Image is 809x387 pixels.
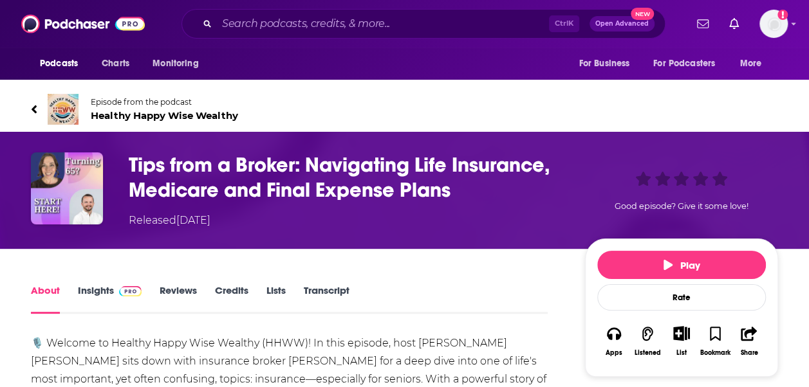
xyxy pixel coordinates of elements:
span: Healthy Happy Wise Wealthy [91,109,238,122]
a: Credits [215,284,248,314]
img: Podchaser Pro [119,286,142,296]
button: open menu [645,51,734,76]
img: Tips from a Broker: Navigating Life Insurance, Medicare and Final Expense Plans [31,152,103,224]
span: New [631,8,654,20]
span: Open Advanced [595,21,649,27]
button: Show profile menu [759,10,788,38]
button: Open AdvancedNew [590,16,655,32]
a: About [31,284,60,314]
a: Lists [266,284,286,314]
img: Healthy Happy Wise Wealthy [48,94,79,125]
button: open menu [731,51,778,76]
div: Listened [635,349,661,357]
img: User Profile [759,10,788,38]
span: Episode from the podcast [91,97,238,107]
button: open menu [144,51,215,76]
div: Share [740,349,758,357]
span: Monitoring [153,55,198,73]
h1: Tips from a Broker: Navigating Life Insurance, Medicare and Final Expense Plans [129,152,564,203]
button: Apps [597,318,631,364]
button: Bookmark [698,318,732,364]
div: Released [DATE] [129,213,210,228]
button: Share [732,318,766,364]
span: Play [664,259,700,271]
span: Logged in as caseya [759,10,788,38]
span: More [740,55,762,73]
button: open menu [31,51,95,76]
a: Show notifications dropdown [724,13,744,35]
a: InsightsPodchaser Pro [78,284,142,314]
a: Charts [93,51,137,76]
img: Podchaser - Follow, Share and Rate Podcasts [21,12,145,36]
button: Show More Button [668,326,694,340]
div: Show More ButtonList [665,318,698,364]
span: Good episode? Give it some love! [615,201,749,211]
span: Charts [102,55,129,73]
span: For Podcasters [653,55,715,73]
button: Play [597,251,766,279]
button: open menu [570,51,646,76]
span: For Business [579,55,629,73]
button: Listened [631,318,664,364]
span: Ctrl K [549,15,579,32]
svg: Add a profile image [777,10,788,20]
div: Bookmark [700,349,730,357]
a: Healthy Happy Wise WealthyEpisode from the podcastHealthy Happy Wise Wealthy [31,94,405,125]
span: Podcasts [40,55,78,73]
div: Apps [606,349,622,357]
a: Show notifications dropdown [692,13,714,35]
a: Reviews [160,284,197,314]
div: Search podcasts, credits, & more... [181,9,665,39]
input: Search podcasts, credits, & more... [217,14,549,34]
div: List [676,348,687,357]
a: Transcript [304,284,349,314]
div: Rate [597,284,766,310]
